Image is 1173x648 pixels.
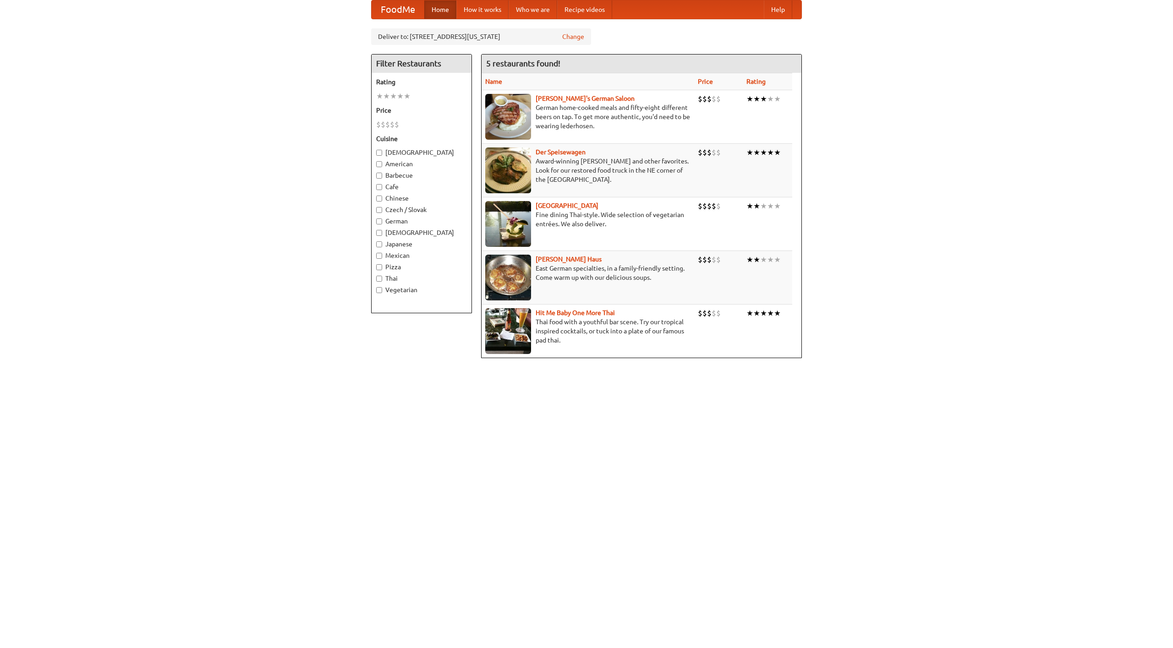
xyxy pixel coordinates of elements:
div: Deliver to: [STREET_ADDRESS][US_STATE] [371,28,591,45]
li: ★ [746,94,753,104]
a: [GEOGRAPHIC_DATA] [536,202,598,209]
li: ★ [746,201,753,211]
ng-pluralize: 5 restaurants found! [486,59,560,68]
li: ★ [760,201,767,211]
li: $ [716,255,721,265]
input: Pizza [376,264,382,270]
li: ★ [774,255,781,265]
li: $ [712,94,716,104]
input: [DEMOGRAPHIC_DATA] [376,230,382,236]
a: Hit Me Baby One More Thai [536,309,615,316]
label: Thai [376,274,467,283]
li: ★ [760,255,767,265]
p: German home-cooked meals and fifty-eight different beers on tap. To get more authentic, you'd nee... [485,103,691,131]
li: $ [385,120,390,130]
li: $ [702,94,707,104]
a: [PERSON_NAME] Haus [536,256,602,263]
li: $ [698,201,702,211]
li: $ [390,120,395,130]
a: FoodMe [372,0,424,19]
li: $ [702,147,707,158]
label: American [376,159,467,169]
li: ★ [753,94,760,104]
li: ★ [390,91,397,101]
input: Thai [376,276,382,282]
label: German [376,217,467,226]
li: ★ [753,147,760,158]
img: satay.jpg [485,201,531,247]
a: [PERSON_NAME]'s German Saloon [536,95,635,102]
li: ★ [376,91,383,101]
li: ★ [404,91,411,101]
p: East German specialties, in a family-friendly setting. Come warm up with our delicious soups. [485,264,691,282]
li: ★ [746,255,753,265]
a: Who we are [509,0,557,19]
input: Chinese [376,196,382,201]
li: ★ [774,94,781,104]
label: Mexican [376,251,467,260]
a: Der Speisewagen [536,148,586,156]
li: ★ [767,94,774,104]
li: ★ [774,308,781,318]
h5: Rating [376,77,467,87]
li: $ [707,308,712,318]
li: $ [381,120,385,130]
li: $ [702,201,707,211]
li: $ [376,120,381,130]
input: Barbecue [376,173,382,179]
li: $ [707,94,712,104]
input: Czech / Slovak [376,207,382,213]
label: Pizza [376,262,467,272]
li: ★ [774,147,781,158]
label: Barbecue [376,171,467,180]
li: $ [716,94,721,104]
a: Rating [746,78,766,85]
label: [DEMOGRAPHIC_DATA] [376,228,467,237]
a: Home [424,0,456,19]
li: $ [712,201,716,211]
li: ★ [760,147,767,158]
li: ★ [753,201,760,211]
li: $ [698,255,702,265]
li: ★ [753,308,760,318]
img: speisewagen.jpg [485,147,531,193]
img: esthers.jpg [485,94,531,140]
a: Name [485,78,502,85]
li: ★ [397,91,404,101]
li: ★ [767,255,774,265]
li: ★ [383,91,390,101]
li: $ [707,147,712,158]
li: ★ [767,308,774,318]
li: ★ [746,308,753,318]
li: ★ [753,255,760,265]
li: $ [716,201,721,211]
p: Fine dining Thai-style. Wide selection of vegetarian entrées. We also deliver. [485,210,691,229]
h5: Price [376,106,467,115]
label: Cafe [376,182,467,191]
input: Cafe [376,184,382,190]
li: $ [702,255,707,265]
label: Chinese [376,194,467,203]
h5: Cuisine [376,134,467,143]
li: $ [702,308,707,318]
input: [DEMOGRAPHIC_DATA] [376,150,382,156]
li: ★ [760,94,767,104]
li: $ [698,94,702,104]
li: $ [712,308,716,318]
h4: Filter Restaurants [372,54,471,73]
li: ★ [767,147,774,158]
li: ★ [760,308,767,318]
li: ★ [774,201,781,211]
label: [DEMOGRAPHIC_DATA] [376,148,467,157]
a: Recipe videos [557,0,612,19]
p: Award-winning [PERSON_NAME] and other favorites. Look for our restored food truck in the NE corne... [485,157,691,184]
input: American [376,161,382,167]
input: German [376,218,382,224]
a: Change [562,32,584,41]
input: Mexican [376,253,382,259]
